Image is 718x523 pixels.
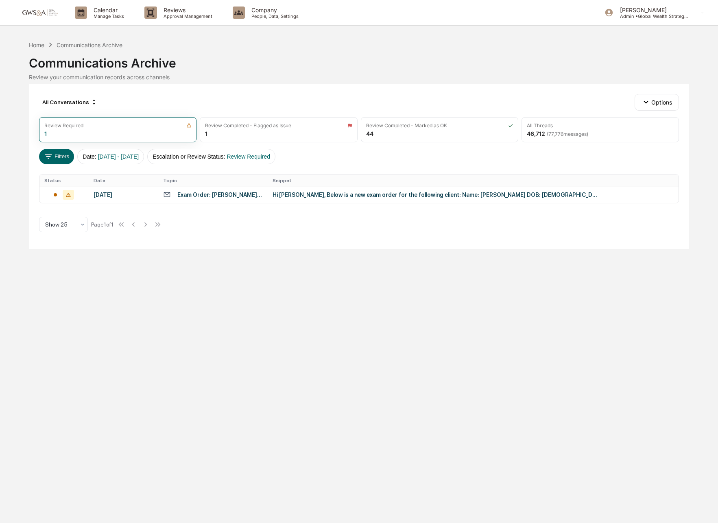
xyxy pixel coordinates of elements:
p: [PERSON_NAME] [613,7,689,13]
div: Home [29,41,44,48]
div: 1 [205,130,207,137]
div: Review Completed - Marked as OK [366,122,447,129]
iframe: Open customer support [692,496,714,518]
p: People, Data, Settings [245,13,303,19]
th: Status [39,174,89,187]
th: Date [89,174,158,187]
div: Communications Archive [29,49,690,70]
div: Review Required [44,122,83,129]
p: Admin • Global Wealth Strategies Associates [613,13,689,19]
p: Company [245,7,303,13]
p: Manage Tasks [87,13,128,19]
div: [DATE] [94,192,153,198]
button: Escalation or Review Status:Review Required [147,149,275,164]
th: Snippet [268,174,679,187]
p: Approval Management [157,13,216,19]
div: 46,712 [527,130,588,137]
div: Page 1 of 1 [91,221,113,228]
div: All Threads [527,122,553,129]
img: icon [186,123,192,128]
div: 44 [366,130,373,137]
th: Topic [158,174,268,187]
button: Filters [39,149,74,164]
button: Date:[DATE] - [DATE] [77,149,144,164]
span: ( 77,776 messages) [547,131,588,137]
p: Reviews [157,7,216,13]
div: Review Completed - Flagged as Issue [205,122,291,129]
button: Options [635,94,679,110]
span: [DATE] - [DATE] [98,153,139,160]
span: Review Required [227,153,270,160]
img: icon [508,123,513,128]
div: Exam Order: [PERSON_NAME] WAY - [PERSON_NAME][DEMOGRAPHIC_DATA] [177,192,263,198]
p: Calendar [87,7,128,13]
img: logo [20,9,59,16]
img: icon [347,123,352,128]
div: 1 [44,130,47,137]
div: All Conversations [39,96,100,109]
div: Review your communication records across channels [29,74,690,81]
div: Communications Archive [57,41,122,48]
div: Hi [PERSON_NAME], Below is a new exam order for the following client: Name: [PERSON_NAME] DOB: [D... [273,192,598,198]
